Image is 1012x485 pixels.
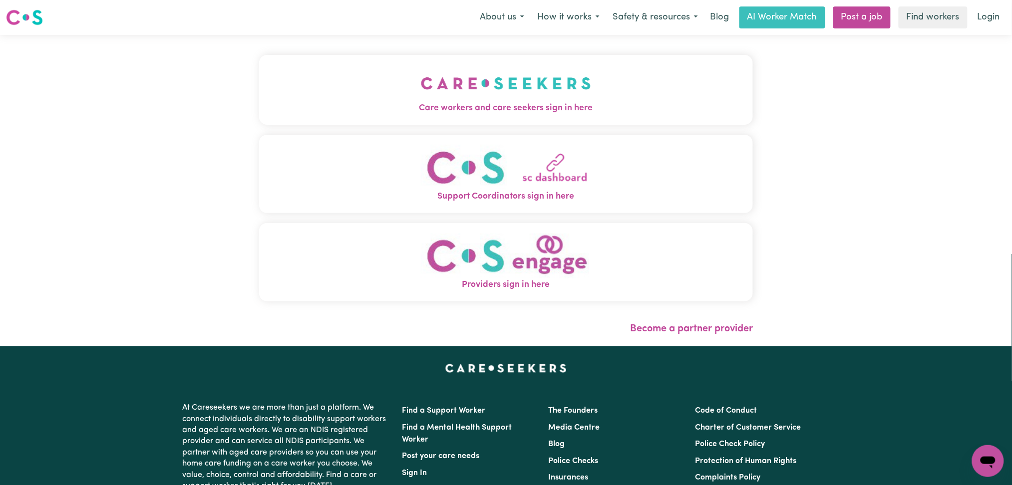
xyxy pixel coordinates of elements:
a: Find a Support Worker [402,407,486,415]
a: Blog [704,6,735,28]
button: How it works [531,7,606,28]
a: Charter of Customer Service [695,424,801,432]
button: Providers sign in here [259,223,753,301]
a: Become a partner provider [630,324,753,334]
a: Protection of Human Rights [695,457,796,465]
a: Code of Conduct [695,407,757,415]
a: Post your care needs [402,452,480,460]
a: Sign In [402,469,427,477]
button: Support Coordinators sign in here [259,135,753,213]
a: AI Worker Match [739,6,825,28]
span: Support Coordinators sign in here [259,190,753,203]
button: Care workers and care seekers sign in here [259,55,753,125]
a: Post a job [833,6,891,28]
a: Police Check Policy [695,440,765,448]
a: Police Checks [549,457,599,465]
a: Find workers [899,6,968,28]
span: Care workers and care seekers sign in here [259,102,753,115]
a: Careseekers logo [6,6,43,29]
a: Login [972,6,1006,28]
a: Blog [549,440,565,448]
span: Providers sign in here [259,278,753,291]
iframe: Button to launch messaging window [972,445,1004,477]
img: Careseekers logo [6,8,43,26]
a: Complaints Policy [695,474,760,482]
a: Find a Mental Health Support Worker [402,424,512,444]
button: About us [473,7,531,28]
a: Media Centre [549,424,600,432]
a: Careseekers home page [445,364,567,372]
a: Insurances [549,474,589,482]
a: The Founders [549,407,598,415]
button: Safety & resources [606,7,704,28]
